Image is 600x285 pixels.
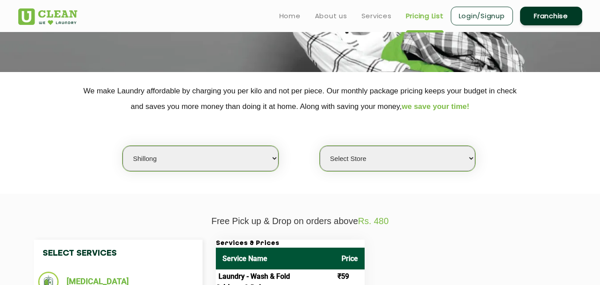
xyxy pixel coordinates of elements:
th: Price [335,248,365,269]
td: ₹59 [335,269,365,284]
th: Service Name [216,248,335,269]
td: Laundry - Wash & Fold [216,269,335,284]
span: we save your time! [402,102,469,111]
p: Free Pick up & Drop on orders above [18,216,582,226]
a: Pricing List [406,11,444,21]
a: Login/Signup [451,7,513,25]
img: UClean Laundry and Dry Cleaning [18,8,77,25]
p: We make Laundry affordable by charging you per kilo and not per piece. Our monthly package pricin... [18,83,582,114]
a: About us [315,11,347,21]
a: Franchise [520,7,582,25]
a: Home [279,11,301,21]
span: Rs. 480 [358,216,389,226]
h4: Select Services [34,240,203,267]
h3: Services & Prices [216,240,365,248]
a: Services [362,11,392,21]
